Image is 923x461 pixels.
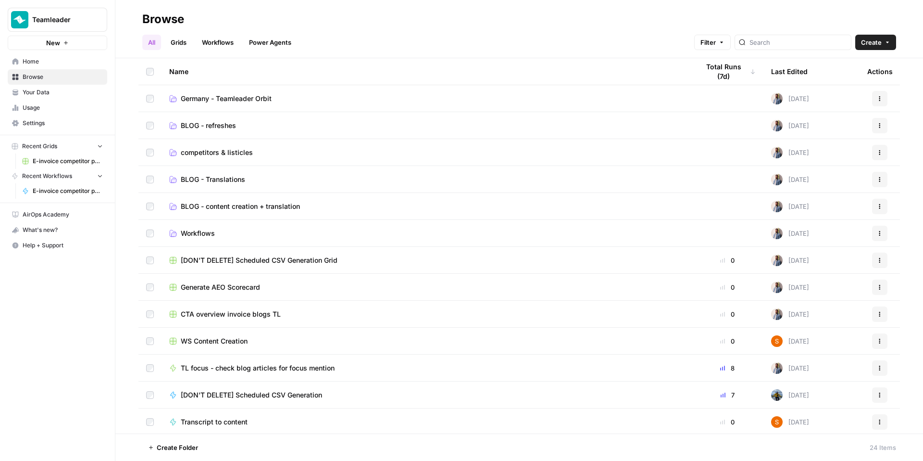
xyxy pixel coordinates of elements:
[771,58,808,85] div: Last Edited
[699,417,756,427] div: 0
[8,222,107,238] button: What's new?
[22,172,72,180] span: Recent Workflows
[11,11,28,28] img: Teamleader Logo
[196,35,239,50] a: Workflows
[46,38,60,48] span: New
[699,256,756,265] div: 0
[771,335,809,347] div: [DATE]
[142,440,204,455] button: Create Folder
[142,35,161,50] a: All
[18,183,107,199] a: E-invoice competitor pages
[181,417,248,427] span: Transcript to content
[771,93,783,104] img: 542af2wjek5zirkck3dd1n2hljhm
[771,228,809,239] div: [DATE]
[8,169,107,183] button: Recent Workflows
[169,390,684,400] a: [DON'T DELETE] Scheduled CSV Generation
[23,73,103,81] span: Browse
[18,154,107,169] a: E-invoice competitor pages Grid
[23,57,103,66] span: Home
[694,35,731,50] button: Filter
[181,121,236,130] span: BLOG - refreshes
[23,103,103,112] span: Usage
[771,389,783,401] img: in3glgvnhn2s7o88ssfh1l1h6f6j
[169,175,684,184] a: BLOG - Translations
[771,120,783,131] img: 542af2wjek5zirkck3dd1n2hljhm
[22,142,57,151] span: Recent Grids
[699,58,756,85] div: Total Runs (7d)
[169,148,684,157] a: competitors & listicles
[181,256,337,265] span: [DON'T DELETE] Scheduled CSV Generation Grid
[771,389,809,401] div: [DATE]
[169,121,684,130] a: BLOG - refreshes
[169,417,684,427] a: Transcript to content
[181,363,335,373] span: TL focus - check blog articles for focus mention
[771,174,809,185] div: [DATE]
[181,175,245,184] span: BLOG - Translations
[771,255,783,266] img: 542af2wjek5zirkck3dd1n2hljhm
[169,256,684,265] a: [DON'T DELETE] Scheduled CSV Generation Grid
[699,390,756,400] div: 7
[700,38,716,47] span: Filter
[23,210,103,219] span: AirOps Academy
[771,228,783,239] img: 542af2wjek5zirkck3dd1n2hljhm
[699,363,756,373] div: 8
[181,229,215,238] span: Workflows
[771,201,809,212] div: [DATE]
[867,58,893,85] div: Actions
[8,207,107,222] a: AirOps Academy
[8,223,107,237] div: What's new?
[23,241,103,250] span: Help + Support
[8,238,107,253] button: Help + Support
[749,38,847,47] input: Search
[855,35,896,50] button: Create
[169,202,684,211] a: BLOG - content creation + translation
[771,282,783,293] img: 542af2wjek5zirkck3dd1n2hljhm
[8,139,107,154] button: Recent Grids
[181,336,248,346] span: WS Content Creation
[169,58,684,85] div: Name
[169,336,684,346] a: WS Content Creation
[771,416,809,428] div: [DATE]
[23,88,103,97] span: Your Data
[8,100,107,115] a: Usage
[8,54,107,69] a: Home
[33,157,103,166] span: E-invoice competitor pages Grid
[243,35,297,50] a: Power Agents
[771,147,783,158] img: 542af2wjek5zirkck3dd1n2hljhm
[181,309,281,319] span: CTA overview invoice blogs TL
[771,308,809,320] div: [DATE]
[771,93,809,104] div: [DATE]
[699,282,756,292] div: 0
[181,202,300,211] span: BLOG - content creation + translation
[157,443,198,452] span: Create Folder
[771,362,809,374] div: [DATE]
[169,363,684,373] a: TL focus - check blog articles for focus mention
[8,36,107,50] button: New
[771,416,783,428] img: y5w7aucoxux127fbokselpcfhhxb
[165,35,192,50] a: Grids
[771,308,783,320] img: 542af2wjek5zirkck3dd1n2hljhm
[771,174,783,185] img: 542af2wjek5zirkck3dd1n2hljhm
[771,335,783,347] img: y5w7aucoxux127fbokselpcfhhxb
[33,187,103,195] span: E-invoice competitor pages
[169,94,684,103] a: Germany - Teamleader Orbit
[8,69,107,85] a: Browse
[771,282,809,293] div: [DATE]
[771,201,783,212] img: 542af2wjek5zirkck3dd1n2hljhm
[861,38,882,47] span: Create
[181,390,322,400] span: [DON'T DELETE] Scheduled CSV Generation
[8,85,107,100] a: Your Data
[870,443,896,452] div: 24 Items
[142,12,184,27] div: Browse
[771,147,809,158] div: [DATE]
[699,336,756,346] div: 0
[169,309,684,319] a: CTA overview invoice blogs TL
[32,15,90,25] span: Teamleader
[181,94,272,103] span: Germany - Teamleader Orbit
[8,8,107,32] button: Workspace: Teamleader
[771,362,783,374] img: 542af2wjek5zirkck3dd1n2hljhm
[181,148,253,157] span: competitors & listicles
[169,282,684,292] a: Generate AEO Scorecard
[181,282,260,292] span: Generate AEO Scorecard
[771,255,809,266] div: [DATE]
